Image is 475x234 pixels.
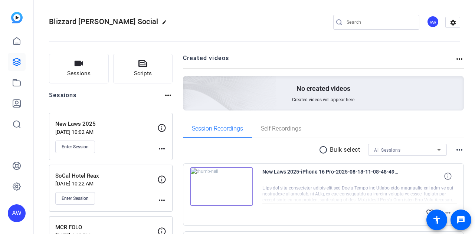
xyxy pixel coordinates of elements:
[426,208,435,217] mat-icon: favorite_border
[297,84,350,93] p: No created videos
[62,195,89,201] span: Enter Session
[49,54,109,83] button: Sessions
[8,204,26,222] div: AW
[62,144,89,150] span: Enter Session
[11,12,23,23] img: blue-gradient.svg
[55,223,157,232] p: MCR FOLO
[192,126,243,132] span: Session Recordings
[443,208,452,217] mat-icon: more_horiz
[49,17,158,26] span: Blizzard [PERSON_NAME] Social
[113,54,173,83] button: Scripts
[162,20,171,29] mat-icon: edit
[183,54,455,68] h2: Created videos
[427,16,439,28] div: AW
[67,69,91,78] span: Sessions
[330,145,360,154] p: Bulk select
[134,69,152,78] span: Scripts
[55,120,157,128] p: New Laws 2025
[261,126,301,132] span: Self Recordings
[55,181,157,187] p: [DATE] 10:22 AM
[55,172,157,180] p: SoCal Hotel Reax
[100,3,277,164] img: Creted videos background
[319,145,330,154] mat-icon: radio_button_unchecked
[432,215,441,224] mat-icon: accessibility
[157,196,166,205] mat-icon: more_horiz
[427,16,440,29] ngx-avatar: Alyssa Woulfe
[55,141,95,153] button: Enter Session
[456,215,465,224] mat-icon: message
[446,17,461,28] mat-icon: settings
[164,91,173,100] mat-icon: more_horiz
[55,192,95,205] button: Enter Session
[157,144,166,153] mat-icon: more_horiz
[347,18,413,27] input: Search
[455,55,464,63] mat-icon: more_horiz
[190,167,253,206] img: thumb-nail
[49,91,77,105] h2: Sessions
[262,167,400,185] span: New Laws 2025-iPhone 16 Pro-2025-08-18-11-08-48-494-0
[292,97,354,103] span: Created videos will appear here
[455,145,464,154] mat-icon: more_horiz
[374,148,400,153] span: All Sessions
[55,129,157,135] p: [DATE] 10:02 AM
